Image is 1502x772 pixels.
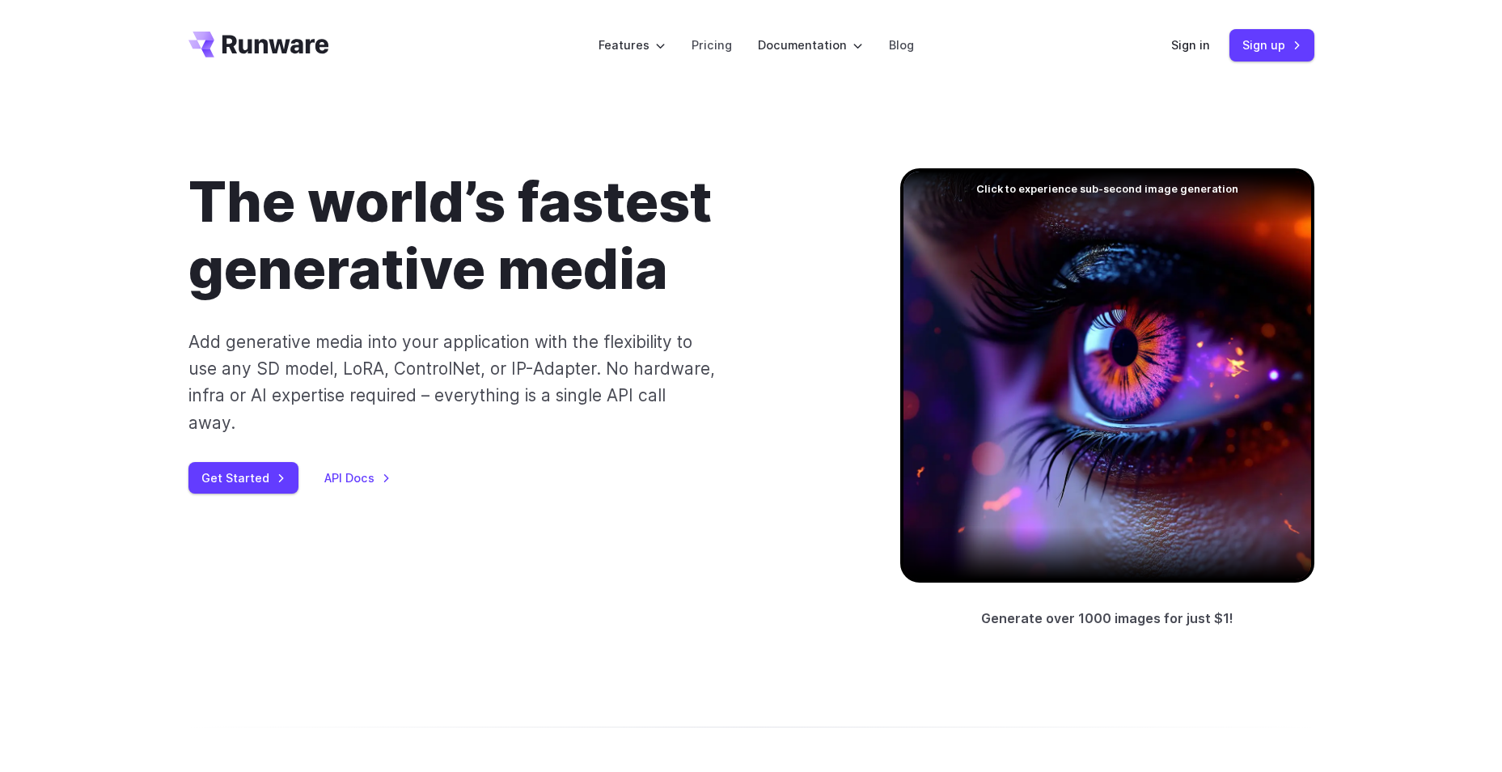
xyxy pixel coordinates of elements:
p: Add generative media into your application with the flexibility to use any SD model, LoRA, Contro... [188,329,717,436]
p: Generate over 1000 images for just $1! [981,609,1233,630]
a: API Docs [324,469,391,487]
a: Sign up [1229,29,1314,61]
a: Sign in [1171,36,1210,54]
label: Documentation [758,36,863,54]
a: Get Started [188,462,298,494]
h1: The world’s fastest generative media [188,168,848,303]
label: Features [599,36,666,54]
a: Pricing [692,36,732,54]
a: Blog [889,36,914,54]
a: Go to / [188,32,329,57]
